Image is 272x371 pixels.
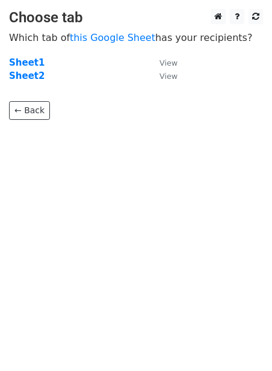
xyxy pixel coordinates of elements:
[9,9,263,26] h3: Choose tab
[9,57,45,68] a: Sheet1
[147,70,178,81] a: View
[159,72,178,81] small: View
[147,57,178,68] a: View
[70,32,155,43] a: this Google Sheet
[159,58,178,67] small: View
[9,101,50,120] a: ← Back
[9,31,263,44] p: Which tab of has your recipients?
[9,70,45,81] a: Sheet2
